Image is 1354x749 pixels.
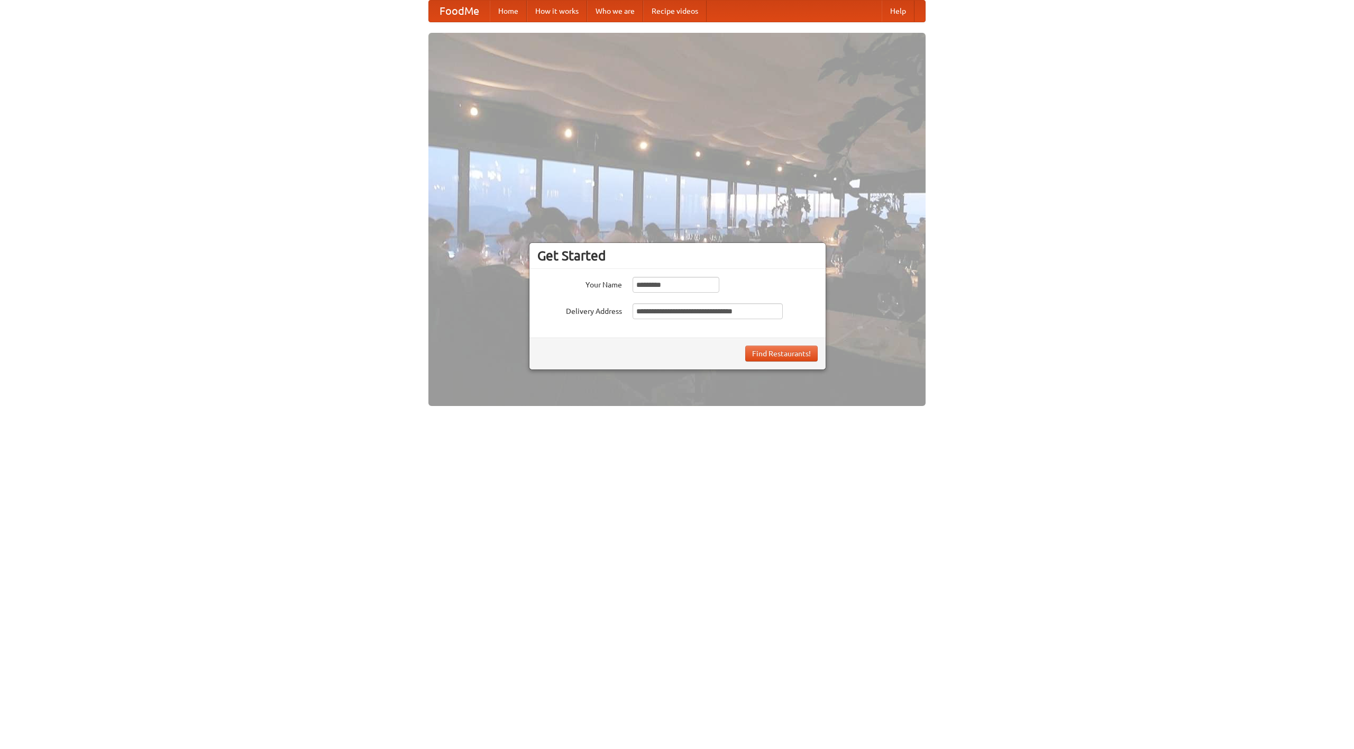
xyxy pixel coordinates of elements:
a: Who we are [587,1,643,22]
a: Help [882,1,914,22]
h3: Get Started [537,248,818,264]
label: Your Name [537,277,622,290]
label: Delivery Address [537,303,622,317]
a: Home [490,1,527,22]
a: Recipe videos [643,1,707,22]
a: FoodMe [429,1,490,22]
button: Find Restaurants! [745,346,818,362]
a: How it works [527,1,587,22]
